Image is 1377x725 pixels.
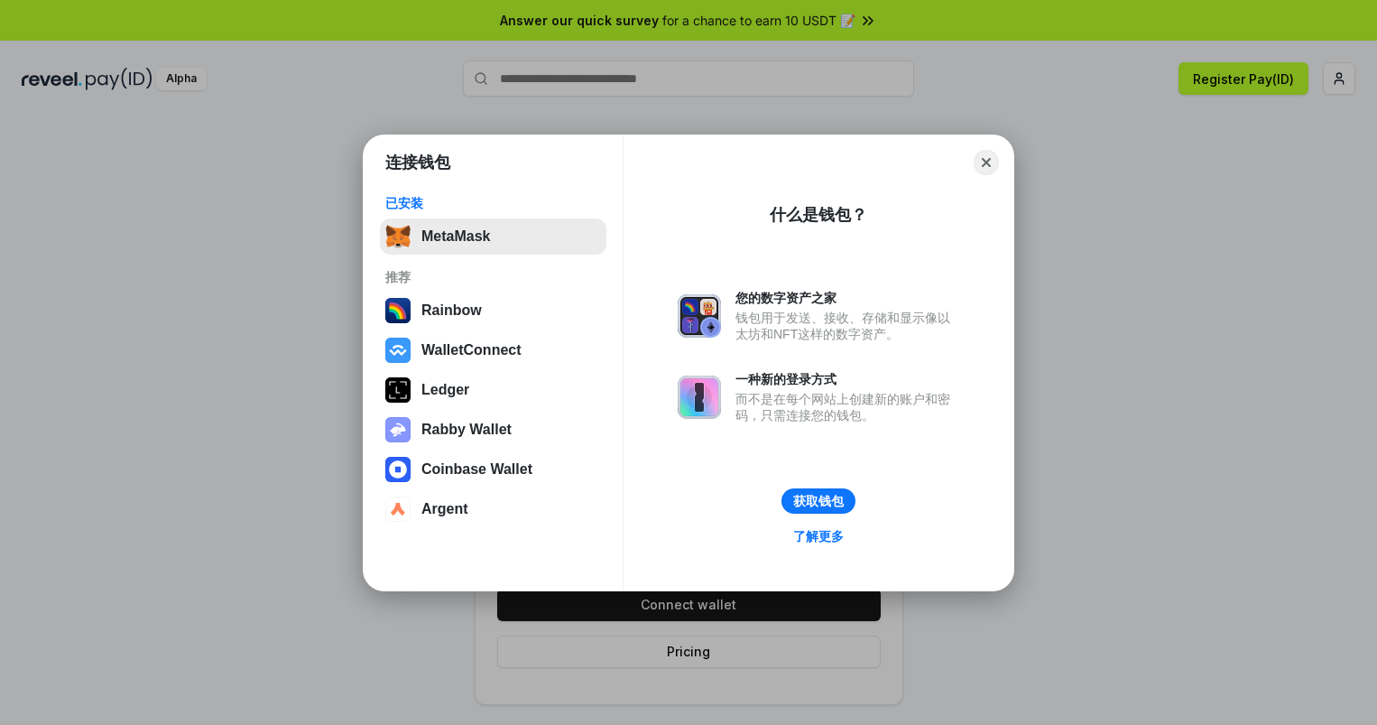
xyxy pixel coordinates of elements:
img: svg+xml,%3Csvg%20width%3D%2228%22%20height%3D%2228%22%20viewBox%3D%220%200%2028%2028%22%20fill%3D... [385,497,411,522]
div: 一种新的登录方式 [735,371,959,387]
img: svg+xml,%3Csvg%20xmlns%3D%22http%3A%2F%2Fwww.w3.org%2F2000%2Fsvg%22%20fill%3D%22none%22%20viewBox... [678,294,721,338]
img: svg+xml,%3Csvg%20xmlns%3D%22http%3A%2F%2Fwww.w3.org%2F2000%2Fsvg%22%20width%3D%2228%22%20height%3... [385,377,411,403]
button: Rainbow [380,293,606,329]
button: WalletConnect [380,332,606,368]
img: svg+xml,%3Csvg%20xmlns%3D%22http%3A%2F%2Fwww.w3.org%2F2000%2Fsvg%22%20fill%3D%22none%22%20viewBox... [385,417,411,442]
div: 推荐 [385,269,601,285]
button: Argent [380,491,606,527]
div: Rainbow [421,302,482,319]
img: svg+xml,%3Csvg%20width%3D%22120%22%20height%3D%22120%22%20viewBox%3D%220%200%20120%20120%22%20fil... [385,298,411,323]
h1: 连接钱包 [385,152,450,173]
div: Ledger [421,382,469,398]
img: svg+xml,%3Csvg%20xmlns%3D%22http%3A%2F%2Fwww.w3.org%2F2000%2Fsvg%22%20fill%3D%22none%22%20viewBox... [678,376,721,419]
div: MetaMask [421,228,490,245]
button: Ledger [380,372,606,408]
button: Coinbase Wallet [380,451,606,488]
div: 获取钱包 [793,493,844,509]
button: 获取钱包 [781,488,855,514]
a: 了解更多 [782,525,855,548]
img: svg+xml,%3Csvg%20fill%3D%22none%22%20height%3D%2233%22%20viewBox%3D%220%200%2035%2033%22%20width%... [385,224,411,249]
button: Rabby Wallet [380,412,606,448]
div: 您的数字资产之家 [735,290,959,306]
img: svg+xml,%3Csvg%20width%3D%2228%22%20height%3D%2228%22%20viewBox%3D%220%200%2028%2028%22%20fill%3D... [385,338,411,363]
div: Coinbase Wallet [421,461,532,478]
div: 已安装 [385,195,601,211]
div: 钱包用于发送、接收、存储和显示像以太坊和NFT这样的数字资产。 [735,310,959,342]
button: Close [974,150,999,175]
img: svg+xml,%3Csvg%20width%3D%2228%22%20height%3D%2228%22%20viewBox%3D%220%200%2028%2028%22%20fill%3D... [385,457,411,482]
div: 而不是在每个网站上创建新的账户和密码，只需连接您的钱包。 [735,391,959,423]
div: Argent [421,501,468,517]
button: MetaMask [380,218,606,255]
div: 了解更多 [793,528,844,544]
div: Rabby Wallet [421,422,512,438]
div: WalletConnect [421,342,522,358]
div: 什么是钱包？ [770,204,867,226]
